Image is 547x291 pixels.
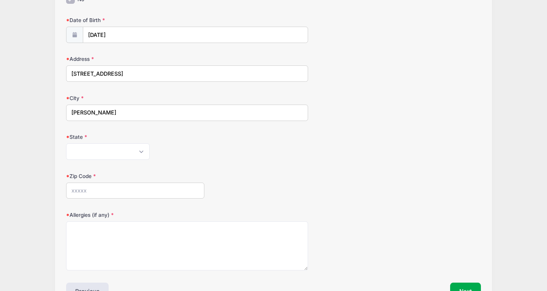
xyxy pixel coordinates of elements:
[66,16,204,24] label: Date of Birth
[66,211,204,219] label: Allergies (if any)
[66,94,204,102] label: City
[66,133,204,141] label: State
[66,172,204,180] label: Zip Code
[83,27,308,43] input: mm/dd/yyyy
[66,183,204,199] input: xxxxx
[66,55,204,63] label: Address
